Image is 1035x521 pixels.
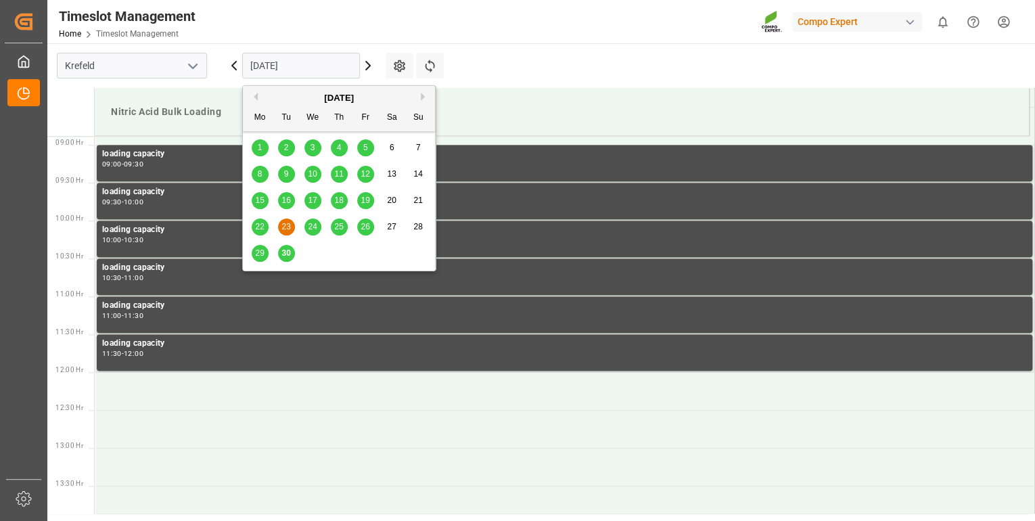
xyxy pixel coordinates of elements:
div: Choose Friday, September 19th, 2025 [357,192,374,209]
span: 22 [255,222,264,231]
div: 10:00 [124,199,143,205]
span: 19 [361,196,369,205]
div: 11:00 [124,275,143,281]
div: - [122,237,124,243]
span: 10:30 Hr [55,252,83,260]
div: - [122,275,124,281]
div: loading capacity [102,337,1027,350]
span: 3 [310,143,315,152]
div: Sa [384,110,400,127]
div: Choose Sunday, September 21st, 2025 [410,192,427,209]
div: loading capacity [102,223,1027,237]
div: Choose Tuesday, September 16th, 2025 [278,192,295,209]
div: - [122,199,124,205]
div: Nitric Acid Bulk Loading [106,99,1018,124]
div: Choose Wednesday, September 10th, 2025 [304,166,321,183]
span: 6 [390,143,394,152]
span: 12:30 Hr [55,404,83,411]
div: loading capacity [102,185,1027,199]
span: 18 [334,196,343,205]
span: 24 [308,222,317,231]
div: loading capacity [102,299,1027,313]
span: 12 [361,169,369,179]
div: 10:00 [102,237,122,243]
div: Choose Thursday, September 25th, 2025 [331,219,348,235]
span: 7 [416,143,421,152]
div: month 2025-09 [247,135,432,267]
div: Choose Thursday, September 18th, 2025 [331,192,348,209]
div: Choose Wednesday, September 3rd, 2025 [304,139,321,156]
div: 12:00 [124,350,143,357]
div: loading capacity [102,148,1027,161]
div: [DATE] [243,91,435,105]
span: 13 [387,169,396,179]
span: 8 [258,169,262,179]
div: 10:30 [102,275,122,281]
img: Screenshot%202023-09-29%20at%2010.02.21.png_1712312052.png [761,10,783,34]
div: Choose Monday, September 22nd, 2025 [252,219,269,235]
div: Th [331,110,348,127]
button: Previous Month [250,93,258,101]
button: Next Month [421,93,429,101]
span: 2 [284,143,289,152]
div: Choose Sunday, September 14th, 2025 [410,166,427,183]
span: 21 [413,196,422,205]
div: - [122,313,124,319]
div: Mo [252,110,269,127]
div: Choose Wednesday, September 17th, 2025 [304,192,321,209]
div: 11:30 [102,350,122,357]
span: 9 [284,169,289,179]
span: 23 [281,222,290,231]
div: 09:00 [102,161,122,167]
span: 17 [308,196,317,205]
span: 4 [337,143,342,152]
span: 26 [361,222,369,231]
div: Choose Monday, September 1st, 2025 [252,139,269,156]
div: Su [410,110,427,127]
div: 10:30 [124,237,143,243]
div: 11:30 [124,313,143,319]
div: - [122,350,124,357]
span: 11 [334,169,343,179]
div: - [122,161,124,167]
div: 09:30 [124,161,143,167]
div: We [304,110,321,127]
div: Choose Friday, September 5th, 2025 [357,139,374,156]
div: 09:30 [102,199,122,205]
div: Choose Monday, September 15th, 2025 [252,192,269,209]
div: 11:00 [102,313,122,319]
span: 10:00 Hr [55,214,83,222]
span: 10 [308,169,317,179]
span: 14 [413,169,422,179]
div: Choose Tuesday, September 23rd, 2025 [278,219,295,235]
button: open menu [182,55,202,76]
div: Choose Sunday, September 28th, 2025 [410,219,427,235]
span: 20 [387,196,396,205]
div: Choose Thursday, September 4th, 2025 [331,139,348,156]
span: 12:00 Hr [55,366,83,373]
a: Home [59,29,81,39]
div: Choose Tuesday, September 2nd, 2025 [278,139,295,156]
input: Type to search/select [57,53,207,78]
span: 11:00 Hr [55,290,83,298]
div: Choose Saturday, September 6th, 2025 [384,139,400,156]
span: 25 [334,222,343,231]
button: Compo Expert [792,9,927,35]
span: 13:30 Hr [55,480,83,487]
div: Tu [278,110,295,127]
button: Help Center [958,7,988,37]
div: Choose Tuesday, September 30th, 2025 [278,245,295,262]
span: 11:30 Hr [55,328,83,336]
span: 09:00 Hr [55,139,83,146]
div: Choose Wednesday, September 24th, 2025 [304,219,321,235]
div: Choose Friday, September 12th, 2025 [357,166,374,183]
input: DD.MM.YYYY [242,53,360,78]
span: 5 [363,143,368,152]
div: Choose Saturday, September 27th, 2025 [384,219,400,235]
div: loading capacity [102,261,1027,275]
span: 29 [255,248,264,258]
span: 1 [258,143,262,152]
button: show 0 new notifications [927,7,958,37]
div: Choose Saturday, September 13th, 2025 [384,166,400,183]
div: Choose Saturday, September 20th, 2025 [384,192,400,209]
